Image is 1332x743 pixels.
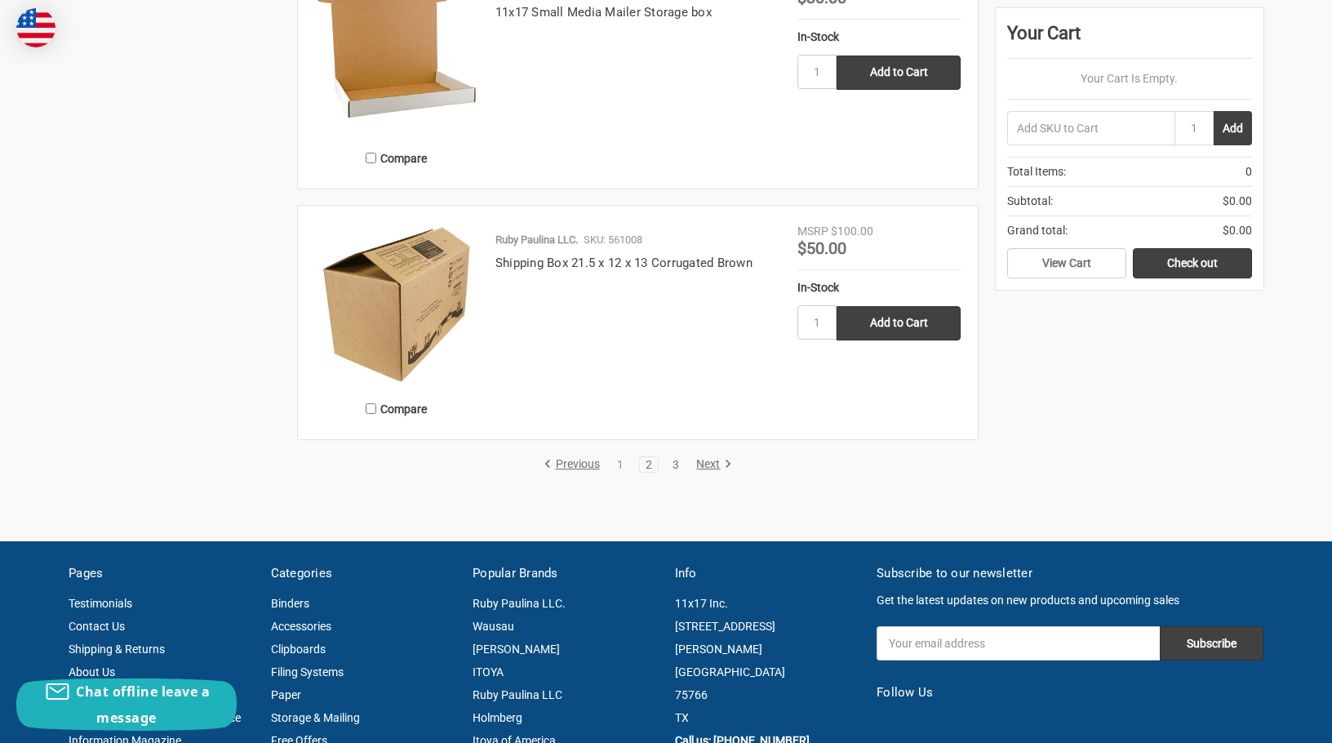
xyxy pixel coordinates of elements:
address: 11x17 Inc. [STREET_ADDRESS][PERSON_NAME] [GEOGRAPHIC_DATA] 75766 TX [675,592,860,729]
input: Compare [366,153,376,163]
h5: Popular Brands [473,564,658,583]
h5: Pages [69,564,254,583]
p: Ruby Paulina LLC. [495,232,578,248]
a: 2 [640,459,658,470]
img: duty and tax information for United States [16,8,55,47]
a: 11x17 Small Media Mailer Storage box [495,5,712,20]
a: ITOYA [473,665,504,678]
img: Shipping Box 21.5 x 12 x 13 Corrugated Brown [315,223,478,386]
a: Ruby Paulina LLC. [473,597,566,610]
a: Storage & Mailing [271,711,360,724]
span: Grand total: [1007,222,1068,239]
input: Add to Cart [837,56,961,90]
span: $100.00 [831,225,873,238]
input: Add to Cart [837,306,961,340]
span: $0.00 [1223,222,1252,239]
label: Compare [315,395,478,422]
a: Testimonials [69,597,132,610]
div: MSRP [797,223,828,240]
input: Your email address [877,626,1160,661]
a: Next [690,457,732,472]
span: Total Items: [1007,163,1066,180]
a: Binders [271,597,309,610]
a: Filing Systems [271,665,344,678]
a: About Us [69,665,115,678]
a: Ruby Paulina LLC [473,688,562,701]
button: Add [1214,111,1252,145]
p: Your Cart Is Empty. [1007,70,1252,87]
a: Contact Us [69,620,125,633]
div: In-Stock [797,29,961,46]
span: Chat offline leave a message [76,683,210,727]
h5: Categories [271,564,456,583]
a: [PERSON_NAME] [473,643,560,656]
input: Compare [366,403,376,414]
a: Wausau [473,620,514,633]
a: View Cart [1007,248,1126,279]
a: 1 [611,459,629,470]
a: Holmberg [473,711,522,724]
a: Check out [1133,248,1252,279]
a: Paper [271,688,301,701]
span: 0 [1245,163,1252,180]
input: Add SKU to Cart [1007,111,1174,145]
h5: Follow Us [877,683,1263,702]
span: Subtotal: [1007,193,1053,210]
a: Shipping Box 21.5 x 12 x 13 Corrugated Brown [495,256,753,270]
button: Chat offline leave a message [16,678,237,731]
span: $50.00 [797,238,846,258]
div: In-Stock [797,279,961,296]
a: Accessories [271,620,331,633]
p: Get the latest updates on new products and upcoming sales [877,592,1263,609]
p: SKU: 561008 [584,232,642,248]
input: Subscribe [1160,626,1263,661]
h5: Info [675,564,860,583]
span: $0.00 [1223,193,1252,210]
a: 3 [667,459,685,470]
h5: Subscribe to our newsletter [877,564,1263,583]
div: Your Cart [1007,20,1252,59]
a: Clipboards [271,643,326,656]
a: Previous [544,457,606,472]
label: Compare [315,145,478,171]
a: Shipping & Returns [69,643,165,656]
